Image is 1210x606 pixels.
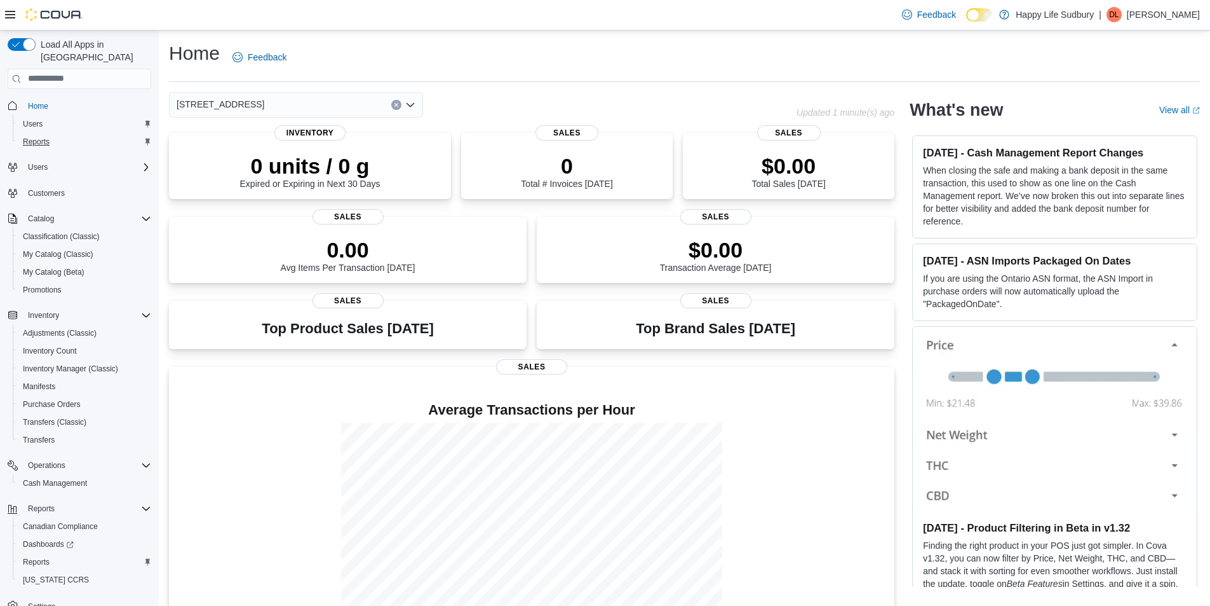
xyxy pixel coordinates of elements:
a: Purchase Orders [18,397,86,412]
span: Load All Apps in [GEOGRAPHIC_DATA] [36,38,151,64]
button: Transfers [13,431,156,449]
span: Inventory [28,310,59,320]
a: Adjustments (Classic) [18,326,102,341]
span: Purchase Orders [18,397,151,412]
button: Inventory [3,306,156,324]
span: Washington CCRS [18,572,151,588]
span: Feedback [917,8,956,21]
a: Feedback [227,45,292,70]
button: Canadian Compliance [13,518,156,535]
button: Promotions [13,281,156,299]
button: Transfers (Classic) [13,413,156,431]
span: Manifests [23,382,55,392]
span: Classification (Classic) [23,231,100,242]
a: Users [18,116,48,132]
div: Transaction Average [DATE] [660,237,772,273]
p: When closing the safe and making a bank deposit in the same transaction, this used to show as one... [923,164,1186,228]
button: Operations [3,457,156,474]
span: My Catalog (Classic) [23,249,93,259]
a: Canadian Compliance [18,519,103,534]
span: Users [23,160,151,175]
span: Canadian Compliance [23,521,98,532]
p: 0.00 [281,237,415,263]
span: Cash Management [18,476,151,491]
p: Finding the right product in your POS just got simpler. In Cova v1.32, you can now filter by Pric... [923,539,1186,603]
span: Inventory Manager (Classic) [18,361,151,376]
button: Operations [23,458,71,473]
span: Reports [23,557,50,567]
p: Happy Life Sudbury [1016,7,1094,22]
span: Purchase Orders [23,399,81,410]
span: Reports [18,134,151,149]
button: Users [23,160,53,175]
span: Inventory Count [18,343,151,359]
div: Total Sales [DATE] [751,153,825,189]
span: Classification (Classic) [18,229,151,244]
a: Feedback [897,2,961,27]
span: Inventory [23,308,151,323]
span: Transfers [23,435,55,445]
span: Cash Management [23,478,87,488]
h2: What's new [910,100,1003,120]
span: Dashboards [18,537,151,552]
p: $0.00 [660,237,772,263]
span: Inventory Manager (Classic) [23,364,118,374]
button: Manifests [13,378,156,396]
span: Catalog [23,211,151,226]
span: Reports [28,504,55,514]
a: Inventory Count [18,343,82,359]
h3: Top Product Sales [DATE] [262,321,433,336]
p: If you are using the Ontario ASN format, the ASN Import in purchase orders will now automatically... [923,272,1186,310]
a: Promotions [18,282,67,298]
span: Transfers [18,432,151,448]
h3: [DATE] - ASN Imports Packaged On Dates [923,254,1186,267]
p: $0.00 [751,153,825,179]
button: Inventory Count [13,342,156,360]
a: Dashboards [18,537,79,552]
span: Users [23,119,43,129]
span: Sales [313,209,384,224]
a: Home [23,99,53,114]
span: Operations [28,460,65,471]
span: Manifests [18,379,151,394]
a: Cash Management [18,476,92,491]
button: Home [3,97,156,115]
a: Transfers (Classic) [18,415,91,430]
span: Canadian Compliance [18,519,151,534]
span: [US_STATE] CCRS [23,575,89,585]
a: [US_STATE] CCRS [18,572,94,588]
span: Catalog [28,214,54,224]
span: Transfers (Classic) [18,415,151,430]
span: Feedback [248,51,286,64]
span: Users [18,116,151,132]
a: Customers [23,186,70,201]
div: Expired or Expiring in Next 30 Days [240,153,380,189]
div: Total # Invoices [DATE] [521,153,612,189]
button: Reports [13,133,156,151]
button: Open list of options [405,100,415,110]
span: Sales [313,293,384,308]
a: Reports [18,554,55,570]
button: Classification (Classic) [13,228,156,245]
a: Reports [18,134,55,149]
span: Promotions [23,285,62,295]
span: Sales [680,209,751,224]
span: Adjustments (Classic) [18,326,151,341]
h3: [DATE] - Cash Management Report Changes [923,146,1186,159]
span: Transfers (Classic) [23,417,86,427]
button: Catalog [23,211,59,226]
p: 0 units / 0 g [240,153,380,179]
span: DL [1109,7,1119,22]
p: [PERSON_NAME] [1127,7,1200,22]
span: Sales [680,293,751,308]
h1: Home [169,41,220,66]
img: Cova [25,8,83,21]
p: Updated 1 minute(s) ago [797,107,894,118]
p: | [1099,7,1101,22]
span: Customers [23,185,151,201]
button: Inventory Manager (Classic) [13,360,156,378]
button: [US_STATE] CCRS [13,571,156,589]
a: Manifests [18,379,60,394]
span: My Catalog (Beta) [18,265,151,280]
